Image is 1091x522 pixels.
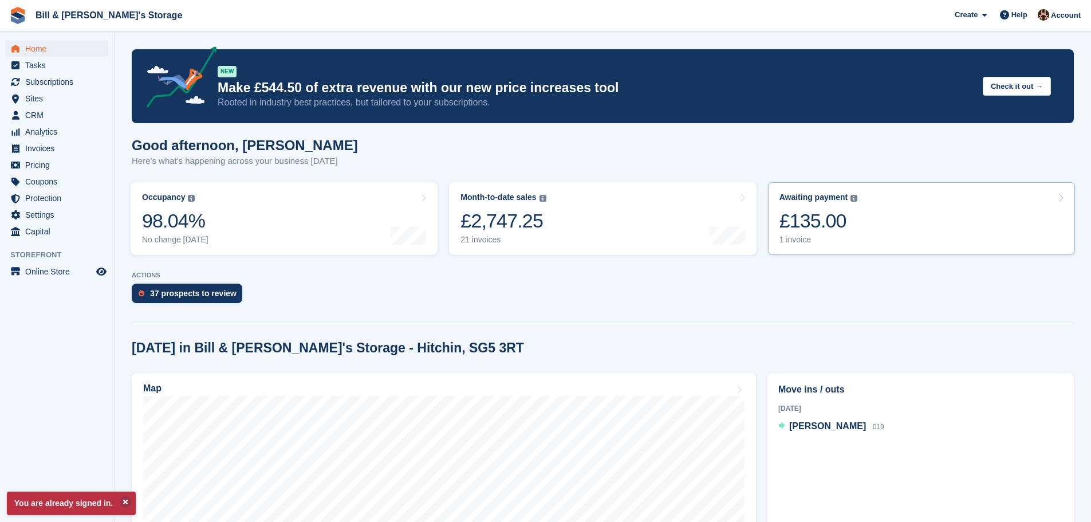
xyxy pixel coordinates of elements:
[132,284,248,309] a: 37 prospects to review
[25,174,94,190] span: Coupons
[6,91,108,107] a: menu
[25,140,94,156] span: Invoices
[873,423,884,431] span: 019
[25,190,94,206] span: Protection
[25,223,94,240] span: Capital
[1051,10,1081,21] span: Account
[139,290,144,297] img: prospect-51fa495bee0391a8d652442698ab0144808aea92771e9ea1ae160a38d050c398.svg
[25,124,94,140] span: Analytics
[137,46,217,112] img: price-adjustments-announcement-icon-8257ccfd72463d97f412b2fc003d46551f7dbcb40ab6d574587a9cd5c0d94...
[539,195,546,202] img: icon-info-grey-7440780725fd019a000dd9b08b2336e03edf1995a4989e88bcd33f0948082b44.svg
[25,207,94,223] span: Settings
[25,107,94,123] span: CRM
[25,157,94,173] span: Pricing
[10,249,114,261] span: Storefront
[779,235,858,245] div: 1 invoice
[6,107,108,123] a: menu
[460,193,536,202] div: Month-to-date sales
[983,77,1051,96] button: Check it out →
[778,383,1063,397] h2: Move ins / outs
[218,66,237,77] div: NEW
[25,91,94,107] span: Sites
[132,155,358,168] p: Here's what's happening across your business [DATE]
[131,182,438,255] a: Occupancy 98.04% No change [DATE]
[9,7,26,24] img: stora-icon-8386f47178a22dfd0bd8f6a31ec36ba5ce8667c1dd55bd0f319d3a0aa187defe.svg
[460,235,546,245] div: 21 invoices
[150,289,237,298] div: 37 prospects to review
[6,264,108,280] a: menu
[955,9,978,21] span: Create
[6,124,108,140] a: menu
[94,265,108,278] a: Preview store
[132,272,1074,279] p: ACTIONS
[449,182,756,255] a: Month-to-date sales £2,747.25 21 invoices
[7,492,136,515] p: You are already signed in.
[6,174,108,190] a: menu
[789,421,866,431] span: [PERSON_NAME]
[218,80,974,96] p: Make £544.50 of extra revenue with our new price increases tool
[218,96,974,109] p: Rooted in industry best practices, but tailored to your subscriptions.
[6,140,108,156] a: menu
[142,209,208,233] div: 98.04%
[1011,9,1027,21] span: Help
[188,195,195,202] img: icon-info-grey-7440780725fd019a000dd9b08b2336e03edf1995a4989e88bcd33f0948082b44.svg
[25,74,94,90] span: Subscriptions
[25,41,94,57] span: Home
[132,340,524,356] h2: [DATE] in Bill & [PERSON_NAME]'s Storage - Hitchin, SG5 3RT
[768,182,1075,255] a: Awaiting payment £135.00 1 invoice
[6,157,108,173] a: menu
[142,235,208,245] div: No change [DATE]
[31,6,187,25] a: Bill & [PERSON_NAME]'s Storage
[6,57,108,73] a: menu
[778,419,884,434] a: [PERSON_NAME] 019
[1038,9,1049,21] img: Jack Bottesch
[143,383,162,394] h2: Map
[6,41,108,57] a: menu
[850,195,857,202] img: icon-info-grey-7440780725fd019a000dd9b08b2336e03edf1995a4989e88bcd33f0948082b44.svg
[132,138,358,153] h1: Good afternoon, [PERSON_NAME]
[779,193,848,202] div: Awaiting payment
[6,74,108,90] a: menu
[460,209,546,233] div: £2,747.25
[6,190,108,206] a: menu
[25,264,94,280] span: Online Store
[142,193,185,202] div: Occupancy
[6,223,108,240] a: menu
[6,207,108,223] a: menu
[779,209,858,233] div: £135.00
[25,57,94,73] span: Tasks
[778,403,1063,414] div: [DATE]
